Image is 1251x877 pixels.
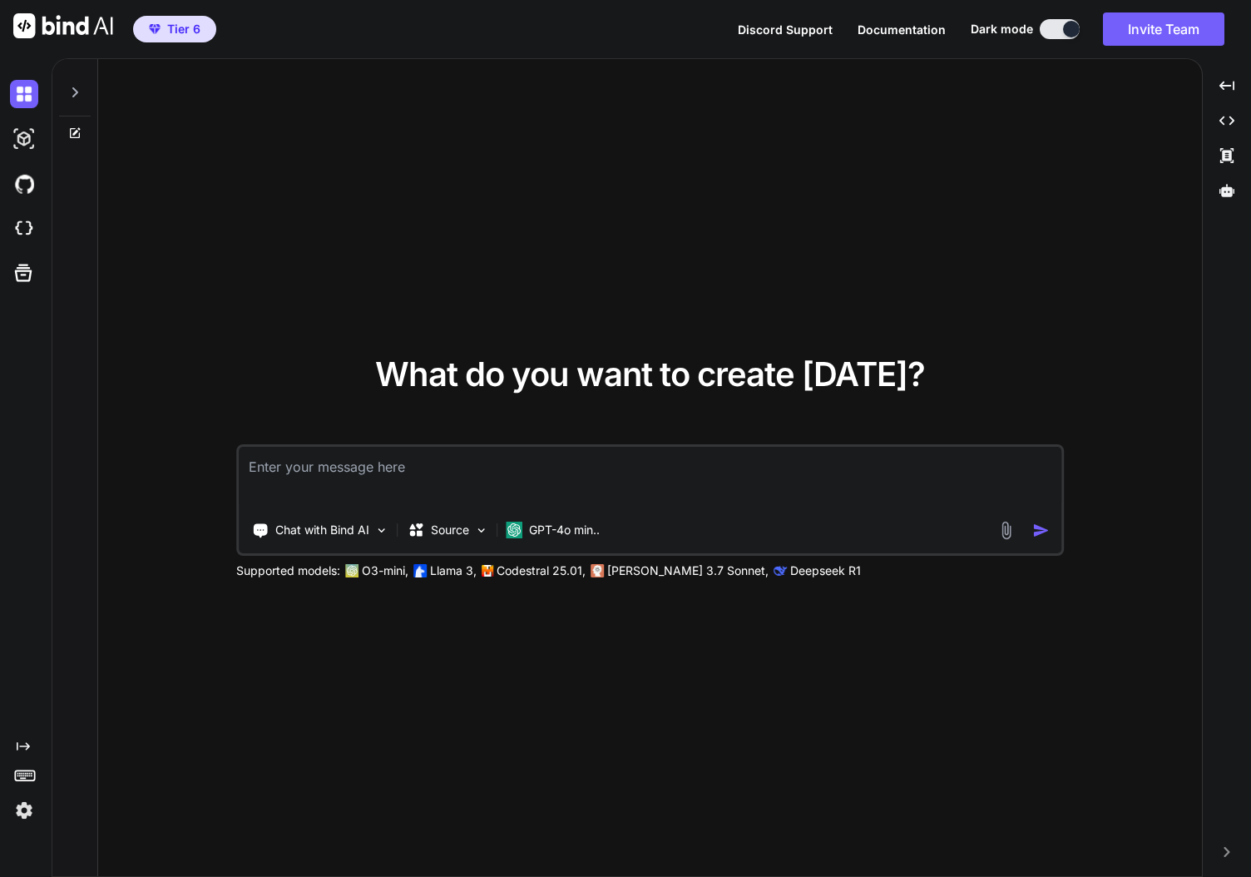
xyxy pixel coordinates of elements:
img: Pick Models [474,523,488,538]
img: claude [591,564,604,577]
img: GPT-4 [345,564,358,577]
img: GPT-4o mini [506,522,522,538]
img: Bind AI [13,13,113,38]
p: GPT-4o min.. [529,522,600,538]
button: Invite Team [1103,12,1224,46]
button: Documentation [858,21,946,38]
img: githubDark [10,170,38,198]
img: darkAi-studio [10,125,38,153]
img: Llama2 [413,564,427,577]
span: Tier 6 [167,21,200,37]
p: Deepseek R1 [790,562,861,579]
p: Supported models: [236,562,340,579]
p: O3-mini, [362,562,408,579]
span: Dark mode [971,21,1033,37]
img: icon [1033,522,1051,539]
p: Codestral 25.01, [497,562,586,579]
span: Documentation [858,22,946,37]
img: attachment [997,521,1016,540]
img: darkChat [10,80,38,108]
button: premiumTier 6 [133,16,216,42]
img: claude [774,564,787,577]
img: Pick Tools [374,523,388,538]
span: Discord Support [738,22,833,37]
img: cloudideIcon [10,215,38,243]
p: Source [431,522,469,538]
p: Llama 3, [430,562,477,579]
button: Discord Support [738,21,833,38]
img: Mistral-AI [482,565,493,577]
p: Chat with Bind AI [275,522,369,538]
img: settings [10,796,38,825]
span: What do you want to create [DATE]? [375,354,925,394]
img: premium [149,24,161,34]
p: [PERSON_NAME] 3.7 Sonnet, [607,562,769,579]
